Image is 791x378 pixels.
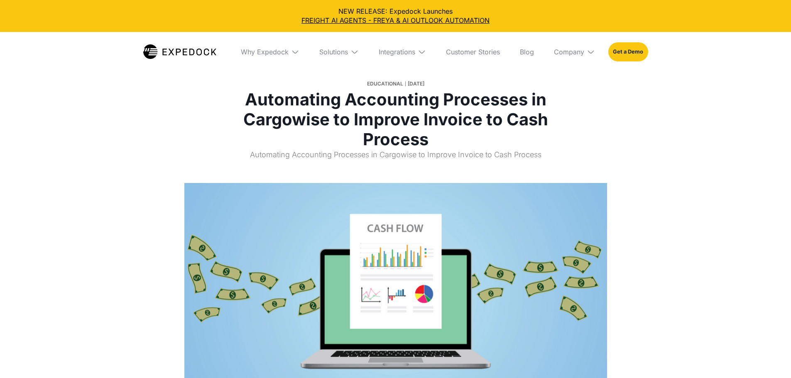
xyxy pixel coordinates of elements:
[608,42,648,61] a: Get a Demo
[241,48,289,56] div: Why Expedock
[234,32,306,72] div: Why Expedock
[313,32,365,72] div: Solutions
[554,48,584,56] div: Company
[367,78,403,90] div: Educational
[513,32,541,72] a: Blog
[439,32,507,72] a: Customer Stories
[242,149,550,166] p: Automating Accounting Processes in Cargowise to Improve Invoice to Cash Process
[547,32,602,72] div: Company
[242,90,550,149] h1: Automating Accounting Processes in Cargowise to Improve Invoice to Cash Process
[408,78,424,90] div: [DATE]
[372,32,433,72] div: Integrations
[7,16,784,25] a: FREIGHT AI AGENTS - FREYA & AI OUTLOOK AUTOMATION
[379,48,415,56] div: Integrations
[319,48,348,56] div: Solutions
[7,7,784,25] div: NEW RELEASE: Expedock Launches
